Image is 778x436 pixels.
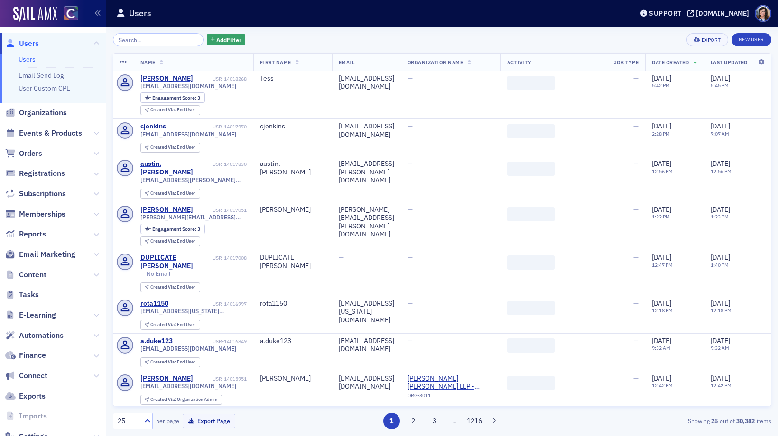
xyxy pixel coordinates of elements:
span: First Name [260,59,291,65]
span: Email [339,59,355,65]
div: USR-14017008 [213,255,247,261]
a: User Custom CPE [19,84,70,92]
span: — [633,122,639,130]
div: [DOMAIN_NAME] [696,9,749,18]
span: Tasks [19,290,39,300]
time: 12:47 PM [652,262,673,268]
span: Last Updated [711,59,748,65]
div: 25 [118,416,139,426]
span: Created Via : [150,238,177,244]
div: [PERSON_NAME] [140,374,193,383]
span: Users [19,38,39,49]
span: — [633,336,639,345]
span: [EMAIL_ADDRESS][US_STATE][DOMAIN_NAME] [140,308,247,315]
span: [DATE] [711,253,730,262]
div: End User [150,108,195,113]
div: Created Via: End User [140,282,200,292]
div: [EMAIL_ADDRESS][DOMAIN_NAME] [339,337,394,354]
span: Organizations [19,108,67,118]
span: [DATE] [711,374,730,382]
div: End User [150,145,195,150]
span: ‌ [507,376,555,390]
time: 12:56 PM [711,168,732,174]
span: Created Via : [150,321,177,327]
span: [EMAIL_ADDRESS][DOMAIN_NAME] [140,82,236,90]
a: a.duke123 [140,337,173,345]
a: Connect [5,371,47,381]
span: Exports [19,391,46,401]
time: 2:28 PM [652,130,670,137]
a: Orders [5,148,42,159]
div: Export [702,37,721,43]
a: New User [732,33,771,46]
a: SailAMX [13,7,57,22]
div: [EMAIL_ADDRESS][DOMAIN_NAME] [339,74,394,91]
span: ‌ [507,207,555,221]
span: ‌ [507,124,555,138]
span: — [339,253,344,262]
button: [DOMAIN_NAME] [687,10,752,17]
span: — [408,122,413,130]
span: — [408,253,413,262]
span: — [408,205,413,214]
a: rota1150 [140,300,168,308]
span: [DATE] [652,159,671,168]
span: Created Via : [150,144,177,150]
span: — No Email — [140,270,176,277]
span: — [633,159,639,168]
h1: Users [129,8,151,19]
span: Created Via : [150,359,177,365]
span: ‌ [507,338,555,353]
div: Engagement Score: 3 [140,92,205,103]
div: [PERSON_NAME] [140,74,193,83]
a: Finance [5,350,46,361]
span: [DATE] [652,336,671,345]
div: Created Via: End User [140,236,200,246]
div: ORG-3011 [408,392,494,402]
time: 12:18 PM [711,307,732,314]
div: Created Via: End User [140,320,200,330]
span: — [633,374,639,382]
div: Created Via: End User [140,143,200,153]
div: [PERSON_NAME] [260,206,325,214]
button: 3 [426,413,443,429]
span: — [408,159,413,168]
div: USR-14018268 [194,76,247,82]
div: [PERSON_NAME] [140,206,193,214]
span: [DATE] [711,159,730,168]
div: Support [649,9,682,18]
div: Created Via: End User [140,357,200,367]
div: austin.[PERSON_NAME] [260,160,325,176]
span: [PERSON_NAME][EMAIL_ADDRESS][PERSON_NAME][DOMAIN_NAME] [140,214,247,221]
a: Memberships [5,209,65,219]
div: cjenkins [260,122,325,131]
span: Subscriptions [19,189,66,199]
div: Tess [260,74,325,83]
span: ‌ [507,255,555,270]
time: 1:23 PM [711,213,729,220]
strong: 25 [710,417,720,425]
span: Eide Bailly LLP - Denver [408,374,494,391]
a: austin.[PERSON_NAME] [140,160,211,176]
a: Organizations [5,108,67,118]
div: Created Via: Organization Admin [140,395,222,405]
div: Engagement Score: 3 [140,224,205,234]
a: Events & Products [5,128,82,138]
div: Created Via: End User [140,189,200,199]
div: USR-14015951 [194,376,247,382]
div: End User [150,285,195,290]
span: ‌ [507,301,555,315]
div: cjenkins [140,122,166,131]
span: — [633,299,639,308]
a: Users [5,38,39,49]
div: Organization Admin [150,397,217,402]
span: [DATE] [711,74,730,82]
span: E-Learning [19,310,56,320]
span: Memberships [19,209,65,219]
span: — [633,74,639,82]
img: SailAMX [64,6,78,21]
div: USR-14017970 [167,124,247,130]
